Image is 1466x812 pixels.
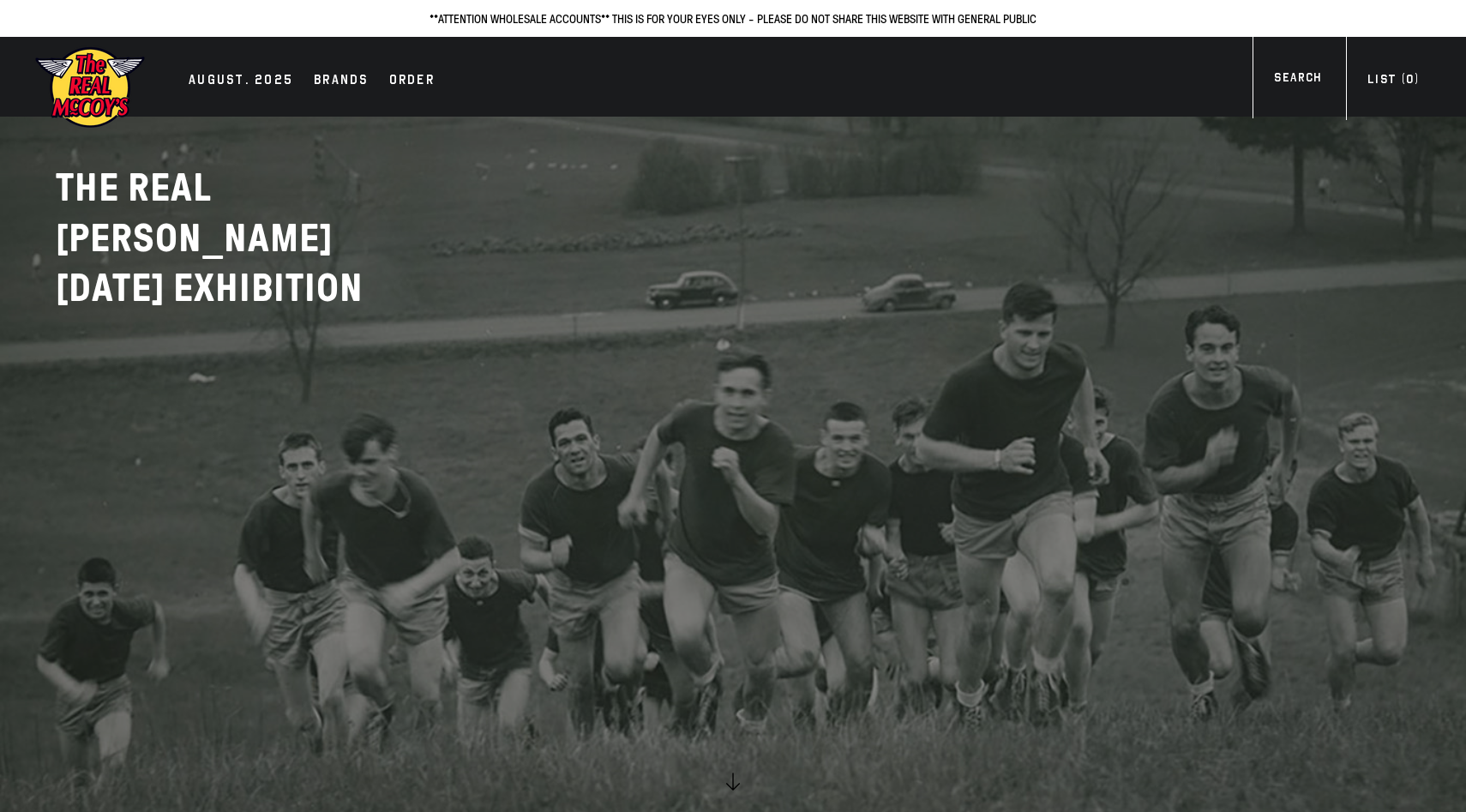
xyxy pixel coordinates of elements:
[56,263,484,314] p: [DATE] EXHIBITION
[56,163,484,314] h2: THE REAL [PERSON_NAME]
[34,45,146,129] img: mccoys-exhibition
[1274,69,1321,92] div: Search
[180,69,302,93] a: AUGUST. 2025
[381,69,443,93] a: Order
[314,69,369,93] div: Brands
[1346,70,1440,93] a: List (0)
[1406,72,1414,87] span: 0
[17,9,1449,28] p: **ATTENTION WHOLESALE ACCOUNTS** THIS IS FOR YOUR EYES ONLY - PLEASE DO NOT SHARE THIS WEBSITE WI...
[189,69,293,93] div: AUGUST. 2025
[1367,70,1419,93] div: List ( )
[389,69,435,93] div: Order
[1253,69,1343,92] a: Search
